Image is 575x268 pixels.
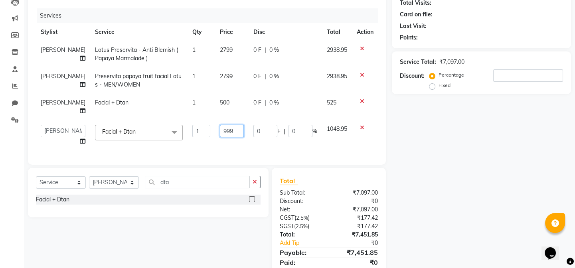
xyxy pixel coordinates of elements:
span: | [265,46,266,54]
span: 2.5% [296,223,308,229]
div: Card on file: [400,10,433,19]
div: ₹0 [329,258,384,267]
th: Total [322,23,352,41]
div: ₹177.42 [329,214,384,222]
label: Fixed [439,82,451,89]
span: 2799 [220,73,233,80]
span: 1 [192,73,196,80]
span: | [265,99,266,107]
a: Add Tip [274,239,338,247]
th: Stylist [36,23,90,41]
span: 2.5% [296,215,308,221]
span: 0 F [253,72,261,81]
span: 0 % [269,46,279,54]
div: ₹0 [338,239,384,247]
div: ( ) [274,214,329,222]
div: Points: [400,33,418,42]
div: ₹177.42 [329,222,384,231]
div: Services [37,8,384,23]
th: Disc [249,23,322,41]
span: 0 % [269,72,279,81]
span: | [284,127,285,136]
span: F [277,127,281,136]
th: Service [90,23,188,41]
div: ₹7,097.00 [439,58,464,66]
div: Discount: [274,197,329,205]
th: Action [352,23,378,41]
div: Sub Total: [274,189,329,197]
span: 1 [192,46,196,53]
span: 0 F [253,46,261,54]
div: Discount: [400,72,425,80]
span: [PERSON_NAME] [41,46,85,53]
span: Lotus Preservita - Anti Blemish ( Papaya Marmalade ) [95,46,178,62]
span: CGST [280,214,294,221]
a: x [136,128,139,135]
span: 0 % [269,99,279,107]
div: Paid: [274,258,329,267]
span: % [312,127,317,136]
div: ₹7,451.85 [329,231,384,239]
th: Price [215,23,249,41]
span: 0 F [253,99,261,107]
span: 525 [327,99,336,106]
span: Preservita papaya fruit facial Lotus - MEN/WOMEN [95,73,182,88]
span: Facial + Dtan [102,128,136,135]
iframe: chat widget [541,236,567,260]
div: ₹0 [329,197,384,205]
span: Facial + Dtan [95,99,128,106]
div: Total: [274,231,329,239]
span: 2938.95 [327,73,347,80]
div: ₹7,097.00 [329,205,384,214]
th: Qty [188,23,215,41]
span: SGST [280,223,294,230]
span: 2799 [220,46,233,53]
span: [PERSON_NAME] [41,73,85,80]
span: 1 [192,99,196,106]
div: Payable: [274,248,329,257]
span: 500 [220,99,229,106]
div: Service Total: [400,58,436,66]
div: ₹7,451.85 [329,248,384,257]
div: Facial + Dtan [36,195,69,204]
label: Percentage [439,71,464,79]
span: 1048.95 [327,125,347,132]
div: Last Visit: [400,22,427,30]
div: ( ) [274,222,329,231]
span: | [265,72,266,81]
span: Total [280,177,298,185]
div: ₹7,097.00 [329,189,384,197]
div: Net: [274,205,329,214]
span: 2938.95 [327,46,347,53]
input: Search or Scan [145,176,249,188]
span: [PERSON_NAME] [41,99,85,106]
